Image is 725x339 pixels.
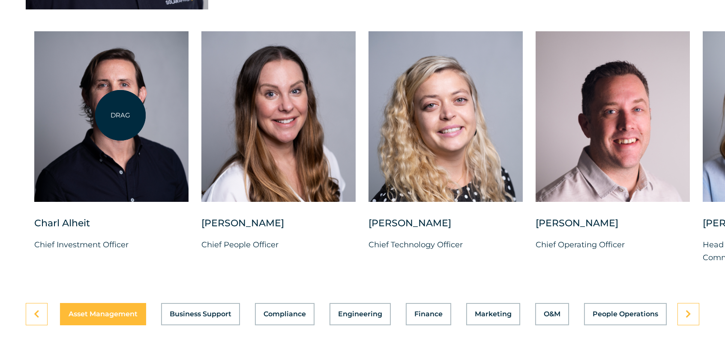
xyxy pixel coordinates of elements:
p: Chief Operating Officer [536,238,690,251]
span: Finance [414,311,443,318]
span: O&M [544,311,560,318]
div: Charl Alheit [34,217,189,238]
span: Engineering [338,311,382,318]
p: Chief Technology Officer [368,238,523,251]
div: [PERSON_NAME] [201,217,356,238]
span: Compliance [264,311,306,318]
span: Asset Management [69,311,138,318]
span: Business Support [170,311,231,318]
p: Chief People Officer [201,238,356,251]
span: People Operations [593,311,658,318]
span: Marketing [475,311,512,318]
div: [PERSON_NAME] [368,217,523,238]
div: [PERSON_NAME] [536,217,690,238]
p: Chief Investment Officer [34,238,189,251]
